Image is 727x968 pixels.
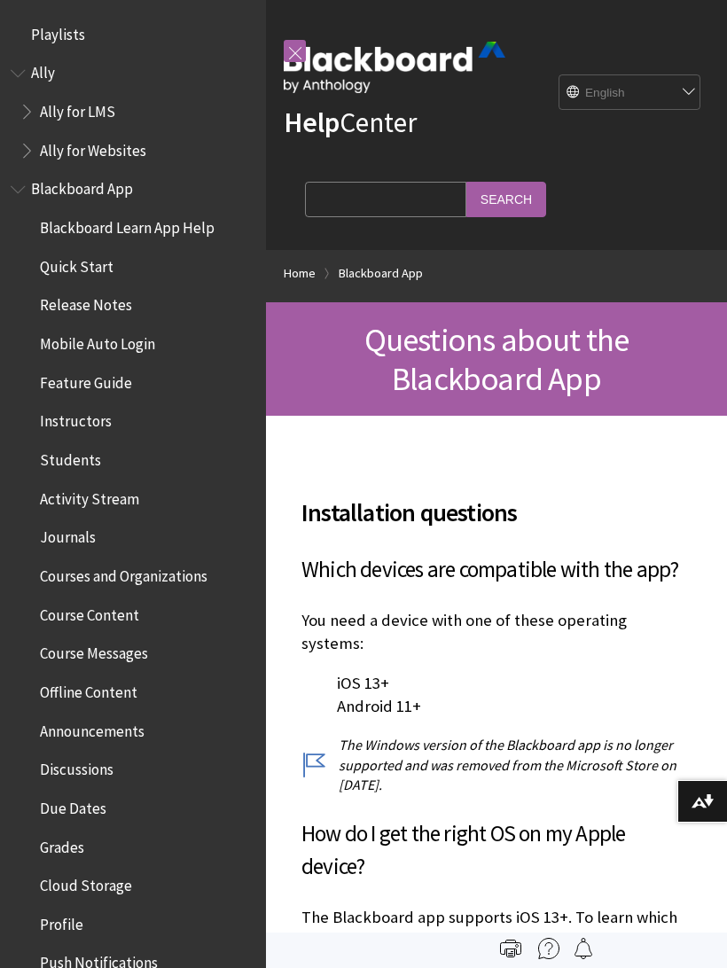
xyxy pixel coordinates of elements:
[40,97,115,121] span: Ally for LMS
[573,938,594,959] img: Follow this page
[284,105,417,140] a: HelpCenter
[40,832,84,856] span: Grades
[40,793,106,817] span: Due Dates
[40,368,132,392] span: Feature Guide
[466,182,546,216] input: Search
[301,672,692,718] p: iOS 13+ Android 11+
[284,262,316,285] a: Home
[31,20,85,43] span: Playlists
[40,639,148,663] span: Course Messages
[301,817,692,885] h3: How do I get the right OS on my Apple device?
[301,553,692,587] h3: Which devices are compatible with the app?
[40,484,139,508] span: Activity Stream
[500,938,521,959] img: Print
[40,754,113,778] span: Discussions
[31,59,55,82] span: Ally
[11,59,255,166] nav: Book outline for Anthology Ally Help
[40,600,139,624] span: Course Content
[31,175,133,199] span: Blackboard App
[284,42,505,93] img: Blackboard by Anthology
[40,252,113,276] span: Quick Start
[40,136,146,160] span: Ally for Websites
[40,909,83,933] span: Profile
[301,494,692,531] span: Installation questions
[40,677,137,701] span: Offline Content
[339,262,423,285] a: Blackboard App
[40,407,112,431] span: Instructors
[40,523,96,547] span: Journals
[284,105,340,140] strong: Help
[40,213,215,237] span: Blackboard Learn App Help
[364,319,629,399] span: Questions about the Blackboard App
[40,870,132,894] span: Cloud Storage
[301,735,692,794] p: The Windows version of the Blackboard app is no longer supported and was removed from the Microso...
[559,75,701,111] select: Site Language Selector
[301,609,692,655] p: You need a device with one of these operating systems:
[538,938,559,959] img: More help
[40,445,101,469] span: Students
[11,20,255,50] nav: Book outline for Playlists
[40,716,145,740] span: Announcements
[40,329,155,353] span: Mobile Auto Login
[40,561,207,585] span: Courses and Organizations
[40,291,132,315] span: Release Notes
